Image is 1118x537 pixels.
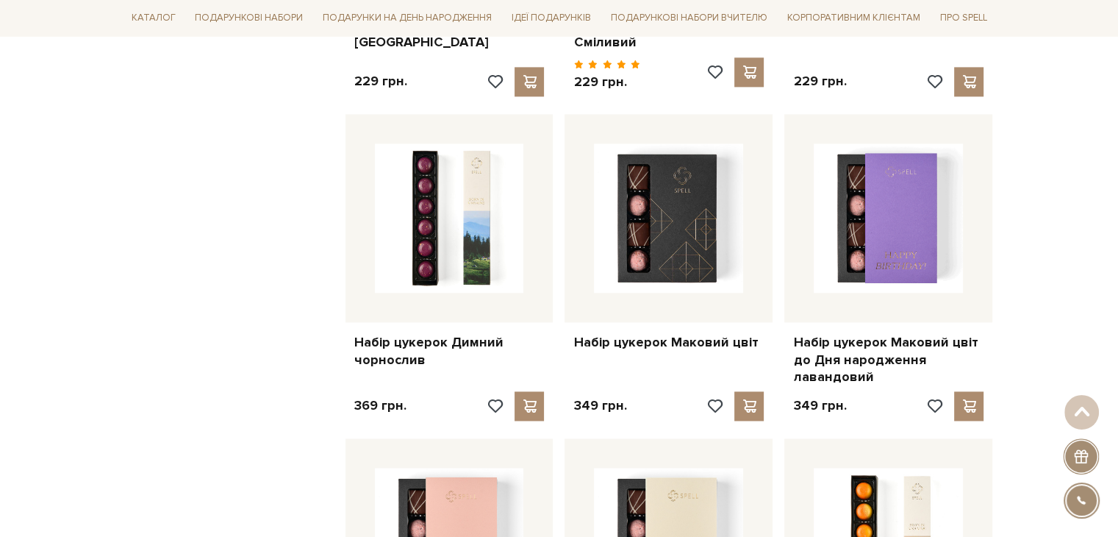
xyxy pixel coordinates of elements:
a: Каталог [126,7,182,30]
p: 349 грн. [573,397,626,414]
a: Ідеї подарунків [506,7,597,30]
a: Набір цукерок Маковий цвіт [573,334,764,351]
a: Набір цукерок Димний чорнослив [354,334,545,369]
p: 229 грн. [793,73,846,90]
a: Набір цукерок Маковий цвіт до Дня народження лавандовий [793,334,983,385]
p: 229 грн. [573,74,640,90]
a: Подарункові набори [189,7,309,30]
p: 229 грн. [354,73,407,90]
a: Корпоративним клієнтам [781,7,926,30]
p: 349 грн. [793,397,846,414]
a: Подарунки на День народження [317,7,498,30]
a: Подарункові набори Вчителю [605,6,773,31]
p: 369 грн. [354,397,406,414]
a: Про Spell [934,7,992,30]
